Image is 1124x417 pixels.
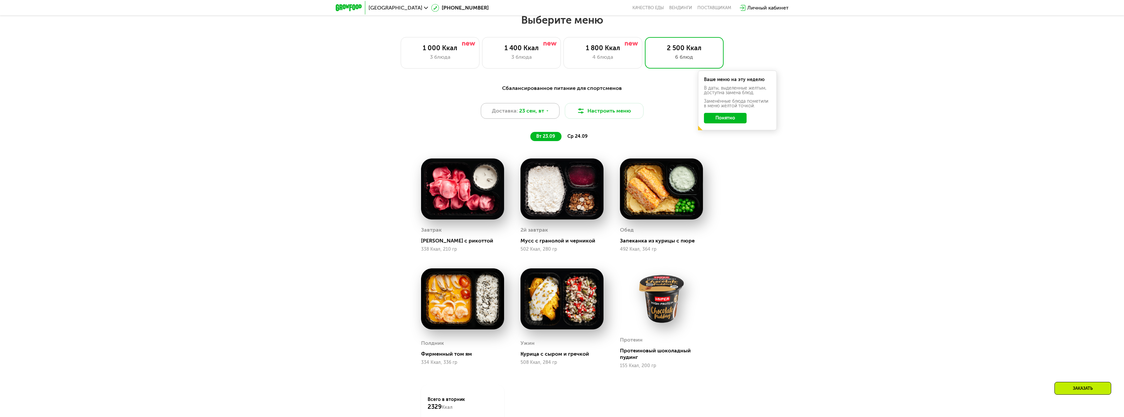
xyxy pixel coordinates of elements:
[442,405,453,410] span: Ккал
[492,107,518,115] span: Доставка:
[704,77,771,82] div: Ваше меню на эту неделю
[704,86,771,95] div: В даты, выделенные желтым, доступна замена блюд.
[21,13,1103,27] h2: Выберите меню
[519,107,544,115] span: 23 сен, вт
[652,53,717,61] div: 6 блюд
[570,44,635,52] div: 1 800 Ккал
[570,53,635,61] div: 4 блюда
[520,351,609,357] div: Курица с сыром и гречкой
[421,351,509,357] div: Фирменный том ям
[421,338,444,348] div: Полдник
[408,53,473,61] div: 3 блюда
[408,44,473,52] div: 1 000 Ккал
[632,5,664,10] a: Качество еды
[536,134,555,139] span: вт 23.09
[620,238,708,244] div: Запеканка из курицы с пюре
[520,338,535,348] div: Ужин
[428,403,442,410] span: 2329
[520,247,604,252] div: 502 Ккал, 280 гр
[1054,382,1111,395] div: Заказать
[747,4,789,12] div: Личный кабинет
[697,5,731,10] div: поставщикам
[704,113,747,123] button: Понятно
[620,347,708,361] div: Протеиновый шоколадный пудинг
[428,396,498,411] div: Всего в вторник
[489,44,554,52] div: 1 400 Ккал
[369,5,422,10] span: [GEOGRAPHIC_DATA]
[520,225,548,235] div: 2й завтрак
[489,53,554,61] div: 3 блюда
[669,5,692,10] a: Вендинги
[620,335,643,345] div: Протеин
[620,225,634,235] div: Обед
[421,225,442,235] div: Завтрак
[565,103,644,119] button: Настроить меню
[421,247,504,252] div: 338 Ккал, 210 гр
[620,363,703,368] div: 155 Ккал, 200 гр
[620,247,703,252] div: 492 Ккал, 364 гр
[421,360,504,365] div: 334 Ккал, 336 гр
[567,134,587,139] span: ср 24.09
[652,44,717,52] div: 2 500 Ккал
[421,238,509,244] div: [PERSON_NAME] с рикоттой
[520,238,609,244] div: Мусс с гранолой и черникой
[704,99,771,108] div: Заменённые блюда пометили в меню жёлтой точкой.
[368,84,756,93] div: Сбалансированное питание для спортсменов
[520,360,604,365] div: 508 Ккал, 284 гр
[431,4,489,12] a: [PHONE_NUMBER]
